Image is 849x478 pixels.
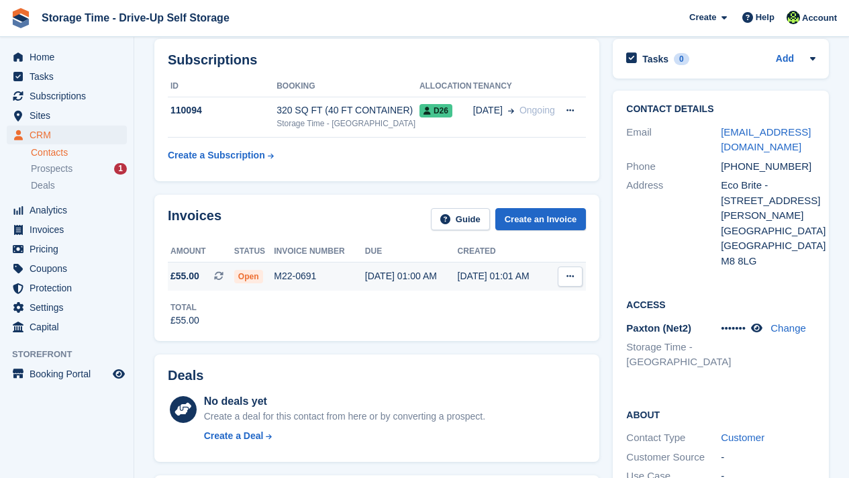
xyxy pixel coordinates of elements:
a: menu [7,201,127,220]
img: stora-icon-8386f47178a22dfd0bd8f6a31ec36ba5ce8667c1dd55bd0f319d3a0aa187defe.svg [11,8,31,28]
div: Customer Source [626,450,721,465]
a: Prospects 1 [31,162,127,176]
a: menu [7,126,127,144]
h2: Invoices [168,208,221,230]
a: Contacts [31,146,127,159]
div: Storage Time - [GEOGRAPHIC_DATA] [277,117,419,130]
a: menu [7,259,127,278]
h2: About [626,408,815,421]
div: Create a Deal [204,429,264,443]
th: Status [234,241,274,262]
a: Add [776,52,794,67]
div: 0 [674,53,689,65]
span: Open [234,270,263,283]
h2: Tasks [642,53,668,65]
a: Create a Deal [204,429,485,443]
span: D26 [419,104,452,117]
th: Invoice number [274,241,365,262]
div: [PHONE_NUMBER] [721,159,815,175]
div: Create a Subscription [168,148,265,162]
span: Protection [30,279,110,297]
div: [GEOGRAPHIC_DATA] [721,238,815,254]
div: Address [626,178,721,269]
div: Phone [626,159,721,175]
div: Eco Brite - [STREET_ADDRESS][PERSON_NAME] [721,178,815,224]
a: menu [7,240,127,258]
a: Customer [721,432,764,443]
span: Account [802,11,837,25]
a: Create a Subscription [168,143,274,168]
span: [DATE] [473,103,503,117]
a: menu [7,106,127,125]
span: Capital [30,318,110,336]
a: Storage Time - Drive-Up Self Storage [36,7,235,29]
h2: Subscriptions [168,52,586,68]
div: Create a deal for this contact from here or by converting a prospect. [204,410,485,424]
h2: Contact Details [626,104,815,115]
span: Invoices [30,220,110,239]
th: Allocation [419,76,473,97]
span: Paxton (Net2) [626,322,691,334]
span: Coupons [30,259,110,278]
h2: Access [626,297,815,311]
div: 110094 [168,103,277,117]
span: Prospects [31,162,72,175]
span: Sites [30,106,110,125]
div: M8 8LG [721,254,815,269]
a: menu [7,298,127,317]
span: Home [30,48,110,66]
div: M22-0691 [274,269,365,283]
div: Email [626,125,721,155]
span: Settings [30,298,110,317]
a: menu [7,279,127,297]
div: [DATE] 01:00 AM [365,269,458,283]
span: Deals [31,179,55,192]
img: Laaibah Sarwar [787,11,800,24]
div: No deals yet [204,393,485,410]
a: menu [7,318,127,336]
a: Create an Invoice [495,208,587,230]
span: £55.00 [170,269,199,283]
div: 1 [114,163,127,175]
a: Change [770,322,806,334]
li: Storage Time - [GEOGRAPHIC_DATA] [626,340,721,370]
th: Created [458,241,550,262]
a: menu [7,67,127,86]
span: Storefront [12,348,134,361]
span: Booking Portal [30,365,110,383]
span: Pricing [30,240,110,258]
span: ••••••• [721,322,746,334]
div: 320 SQ FT (40 FT CONTAINER) [277,103,419,117]
a: menu [7,220,127,239]
span: Ongoing [519,105,555,115]
th: Due [365,241,458,262]
div: - [721,450,815,465]
a: menu [7,48,127,66]
a: menu [7,87,127,105]
a: [EMAIL_ADDRESS][DOMAIN_NAME] [721,126,811,153]
a: Deals [31,179,127,193]
a: menu [7,365,127,383]
div: [DATE] 01:01 AM [458,269,550,283]
th: ID [168,76,277,97]
span: CRM [30,126,110,144]
span: Create [689,11,716,24]
span: Tasks [30,67,110,86]
th: Tenancy [473,76,557,97]
span: Analytics [30,201,110,220]
span: Subscriptions [30,87,110,105]
span: Help [756,11,775,24]
th: Booking [277,76,419,97]
div: £55.00 [170,314,199,328]
a: Preview store [111,366,127,382]
div: Contact Type [626,430,721,446]
th: Amount [168,241,234,262]
a: Guide [431,208,490,230]
h2: Deals [168,368,203,383]
div: [GEOGRAPHIC_DATA] [721,224,815,239]
div: Total [170,301,199,314]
